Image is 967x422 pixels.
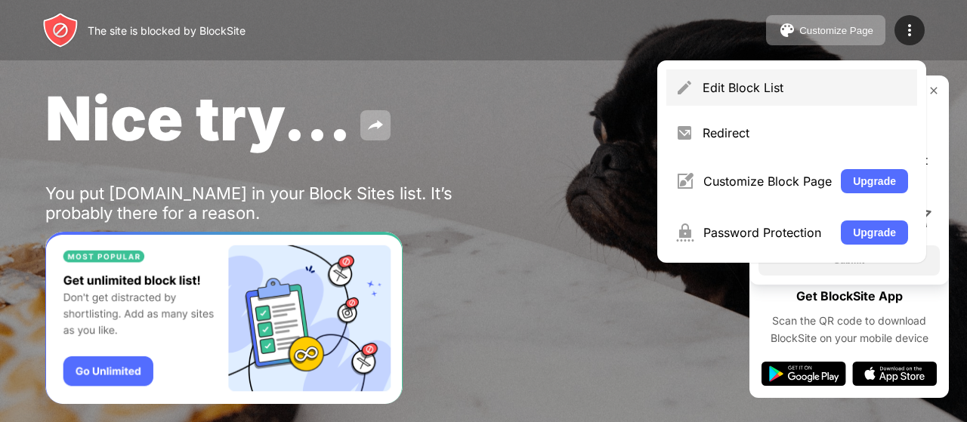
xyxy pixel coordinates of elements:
[45,82,351,155] span: Nice try...
[841,169,908,193] button: Upgrade
[703,80,908,95] div: Edit Block List
[675,124,694,142] img: menu-redirect.svg
[841,220,908,245] button: Upgrade
[703,125,908,140] div: Redirect
[762,362,846,386] img: google-play.svg
[852,362,937,386] img: app-store.svg
[766,15,885,45] button: Customize Page
[703,174,832,189] div: Customize Block Page
[88,24,246,37] div: The site is blocked by BlockSite
[901,21,919,39] img: menu-icon.svg
[42,12,79,48] img: header-logo.svg
[675,223,694,242] img: menu-password.svg
[366,116,385,134] img: share.svg
[675,172,694,190] img: menu-customize.svg
[675,79,694,97] img: menu-pencil.svg
[703,225,832,240] div: Password Protection
[928,85,940,97] img: rate-us-close.svg
[45,232,403,405] iframe: Banner
[799,25,873,36] div: Customize Page
[778,21,796,39] img: pallet.svg
[45,183,512,223] div: You put [DOMAIN_NAME] in your Block Sites list. It’s probably there for a reason.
